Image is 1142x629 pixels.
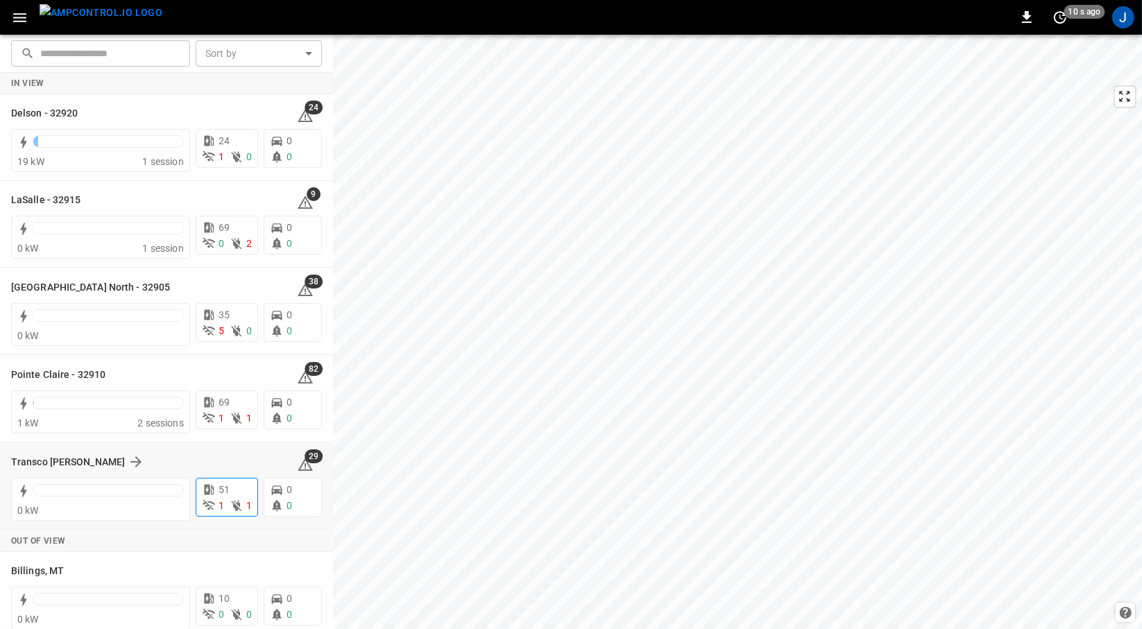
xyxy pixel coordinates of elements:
[287,151,292,162] span: 0
[287,500,292,511] span: 0
[11,193,81,208] h6: LaSalle - 32915
[11,78,44,88] strong: In View
[246,325,252,336] span: 0
[333,35,1142,629] canvas: Map
[17,156,44,167] span: 19 kW
[246,500,252,511] span: 1
[219,609,224,620] span: 0
[142,156,183,167] span: 1 session
[142,243,183,254] span: 1 session
[1112,6,1134,28] div: profile-icon
[1049,6,1071,28] button: set refresh interval
[17,243,39,254] span: 0 kW
[219,500,224,511] span: 1
[287,593,292,604] span: 0
[305,275,323,288] span: 38
[246,238,252,249] span: 2
[1064,5,1105,19] span: 10 s ago
[287,135,292,146] span: 0
[219,151,224,162] span: 1
[11,106,78,121] h6: Delson - 32920
[17,614,39,625] span: 0 kW
[219,397,230,408] span: 69
[246,609,252,620] span: 0
[11,564,64,579] h6: Billings, MT
[17,417,39,429] span: 1 kW
[287,609,292,620] span: 0
[287,484,292,495] span: 0
[219,593,230,604] span: 10
[287,222,292,233] span: 0
[287,325,292,336] span: 0
[219,484,230,495] span: 51
[11,368,105,383] h6: Pointe Claire - 32910
[11,455,125,470] h6: Transco Marco Polo
[287,413,292,424] span: 0
[219,222,230,233] span: 69
[17,505,39,516] span: 0 kW
[17,330,39,341] span: 0 kW
[287,309,292,320] span: 0
[287,238,292,249] span: 0
[219,135,230,146] span: 24
[287,397,292,408] span: 0
[305,101,323,114] span: 24
[219,413,224,424] span: 1
[137,417,184,429] span: 2 sessions
[305,362,323,376] span: 82
[246,151,252,162] span: 0
[246,413,252,424] span: 1
[11,536,65,546] strong: Out of View
[11,280,170,295] h6: Montreal North - 32905
[40,4,162,21] img: ampcontrol.io logo
[219,238,224,249] span: 0
[219,325,224,336] span: 5
[305,449,323,463] span: 29
[307,187,321,201] span: 9
[219,309,230,320] span: 35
